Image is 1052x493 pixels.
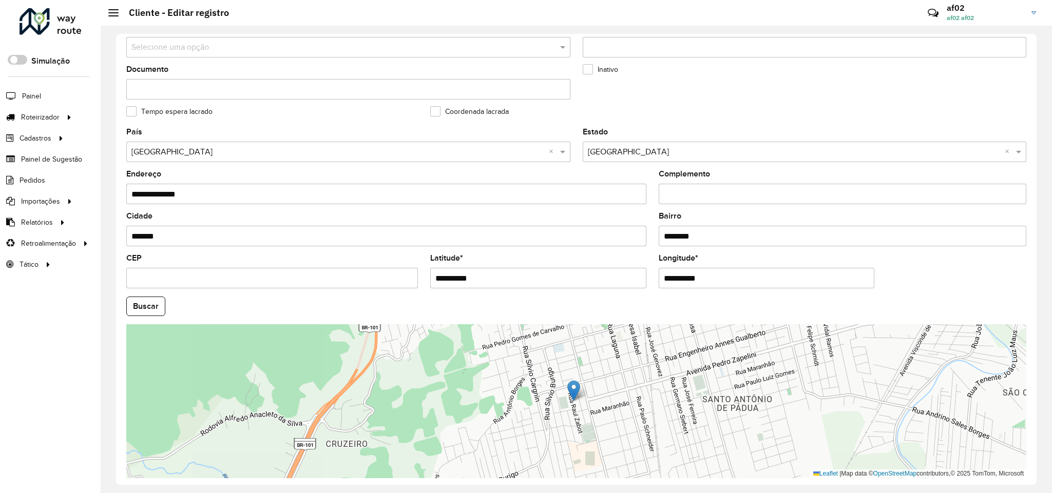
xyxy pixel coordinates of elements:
[873,470,917,477] a: OpenStreetMap
[119,7,229,18] h2: Cliente - Editar registro
[126,106,213,117] label: Tempo espera lacrado
[126,210,152,222] label: Cidade
[31,55,70,67] label: Simulação
[21,196,60,207] span: Importações
[20,133,51,144] span: Cadastros
[922,2,944,24] a: Contato Rápido
[659,210,681,222] label: Bairro
[430,252,463,264] label: Latitude
[126,252,142,264] label: CEP
[549,146,558,158] span: Clear all
[126,297,165,316] button: Buscar
[21,154,82,165] span: Painel de Sugestão
[21,238,76,249] span: Retroalimentação
[659,168,710,180] label: Complemento
[583,64,618,75] label: Inativo
[583,126,608,138] label: Estado
[20,259,39,270] span: Tático
[21,217,53,228] span: Relatórios
[567,380,580,401] img: Marker
[839,470,841,477] span: |
[430,106,509,117] label: Coordenada lacrada
[813,470,838,477] a: Leaflet
[947,13,1024,23] span: af02 af02
[947,3,1024,13] h3: af02
[126,63,168,75] label: Documento
[22,91,41,102] span: Painel
[126,126,142,138] label: País
[21,112,60,123] span: Roteirizador
[20,175,45,186] span: Pedidos
[811,469,1026,478] div: Map data © contributors,© 2025 TomTom, Microsoft
[659,252,698,264] label: Longitude
[126,168,161,180] label: Endereço
[1005,146,1013,158] span: Clear all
